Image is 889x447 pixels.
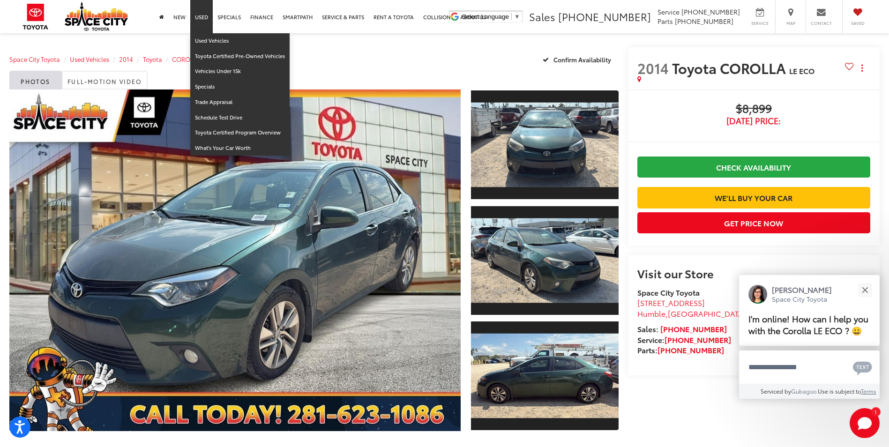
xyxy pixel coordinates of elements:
button: Get Price Now [637,212,870,233]
span: I'm online! How can I help you with the Corolla LE ECO ? 😀 [748,313,868,336]
a: Full-Motion Video [62,71,148,89]
a: Gubagoo. [791,387,818,395]
a: Toyota Certified Pre-Owned Vehicles [190,49,290,64]
span: [STREET_ADDRESS] [637,297,705,308]
strong: Parts: [637,344,724,355]
span: Service [749,20,770,26]
a: Toyota [143,55,162,63]
p: Space City Toyota [772,295,832,304]
a: Used Vehicles [70,55,109,63]
a: Check Availability [637,156,870,178]
span: Sales: [637,323,658,334]
button: Chat with SMS [850,357,875,378]
span: ​ [511,13,512,20]
span: $8,899 [637,102,870,116]
span: 1 [874,410,877,414]
svg: Text [853,360,872,375]
a: COROLLA [172,55,201,63]
strong: Service: [637,334,731,345]
img: 2014 Toyota COROLLA LE ECO [470,103,620,187]
a: Used Vehicles [190,33,290,49]
div: Close[PERSON_NAME]Space City ToyotaI'm online! How can I help you with the Corolla LE ECO ? 😀Type... [739,275,880,399]
img: Space City Toyota [65,2,128,31]
img: 2014 Toyota COROLLA LE ECO [5,88,465,433]
h2: Visit our Store [637,267,870,279]
span: Parts [657,16,673,26]
button: Actions [854,60,870,76]
span: [DATE] Price: [637,116,870,126]
a: Specials [190,79,290,95]
span: Map [780,20,801,26]
a: Select Language​ [462,13,520,20]
a: Expand Photo 0 [9,89,461,431]
a: 2014 [119,55,133,63]
a: Terms [861,387,876,395]
span: Sales [529,9,555,24]
span: [PHONE_NUMBER] [681,7,740,16]
img: 2014 Toyota COROLLA LE ECO [470,218,620,303]
span: Contact [811,20,832,26]
a: We'll Buy Your Car [637,187,870,208]
span: [PHONE_NUMBER] [675,16,733,26]
a: [PHONE_NUMBER] [657,344,724,355]
button: Confirm Availability [538,51,619,67]
span: ▼ [514,13,520,20]
a: Expand Photo 2 [471,205,618,316]
a: What's Your Car Worth [190,141,290,156]
a: Space City Toyota [9,55,60,63]
a: [STREET_ADDRESS] Humble,[GEOGRAPHIC_DATA] 77338 [637,297,769,319]
a: Photos [9,71,62,89]
img: 2014 Toyota COROLLA LE ECO [470,334,620,418]
span: Serviced by [761,387,791,395]
span: LE ECO [789,65,814,76]
span: Select Language [462,13,509,20]
a: Toyota Certified Program Overview [190,125,290,141]
span: Use is subject to [818,387,861,395]
svg: Start Chat [850,408,880,438]
p: [PERSON_NAME] [772,284,832,295]
span: Confirm Availability [553,55,611,64]
span: 2014 [637,58,669,78]
span: , [637,308,769,319]
a: [PHONE_NUMBER] [665,334,731,345]
span: Saved [847,20,868,26]
a: Vehicles Under 15k [190,64,290,79]
button: Close [855,280,875,300]
span: Service [657,7,680,16]
textarea: Type your message [739,350,880,384]
a: [PHONE_NUMBER] [660,323,727,334]
span: [GEOGRAPHIC_DATA] [668,308,746,319]
a: Schedule Test Drive [190,110,290,126]
span: dropdown dots [861,64,863,72]
a: Trade Appraisal [190,95,290,110]
a: Expand Photo 3 [471,320,618,431]
span: Humble [637,308,665,319]
button: Toggle Chat Window [850,408,880,438]
strong: Space City Toyota [637,287,700,298]
span: Toyota COROLLA [672,58,789,78]
a: Expand Photo 1 [471,89,618,200]
span: [PHONE_NUMBER] [558,9,651,24]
